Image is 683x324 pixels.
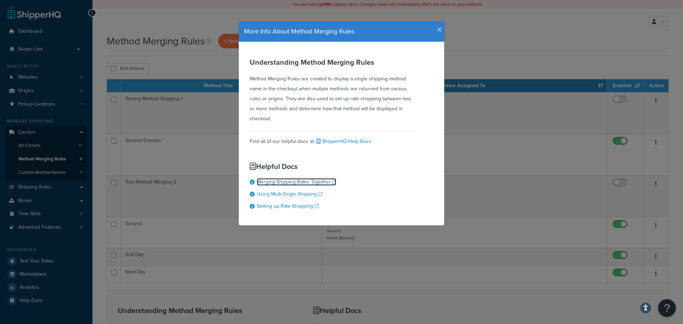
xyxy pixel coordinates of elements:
div: Method Merging Rules are created to display a single shipping method name in the checkout when mu... [250,58,415,124]
a: ShipperHQ Help Docs [315,138,371,145]
a: Using Multi-Origin Shipping [257,190,323,198]
div: Find all of our helpful docs at: [250,131,415,147]
h4: More Info About Method Merging Rules [244,27,439,36]
a: Merging Shipping Rates Together [257,178,336,186]
h3: Helpful Docs [250,163,336,170]
a: Setting up Rate Shopping [257,202,319,210]
h3: Understanding Method Merging Rules [250,58,415,66]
